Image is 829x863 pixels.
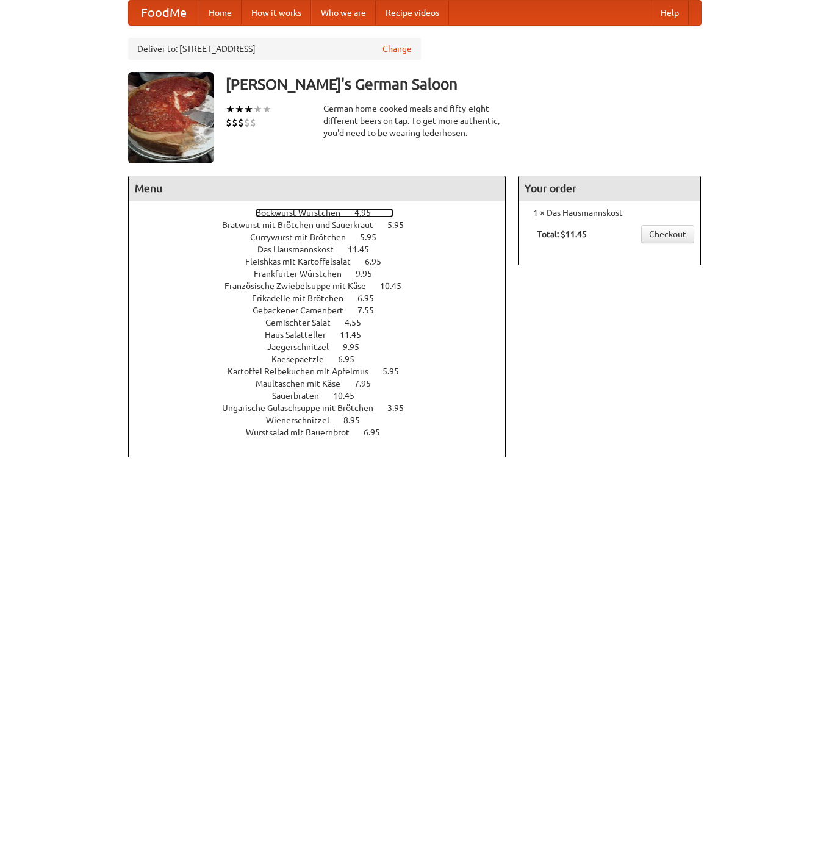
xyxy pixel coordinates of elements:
[338,354,367,364] span: 6.95
[226,72,702,96] h3: [PERSON_NAME]'s German Saloon
[253,102,262,116] li: ★
[253,306,356,315] span: Gebackener Camenbert
[222,403,426,413] a: Ungarische Gulaschsuppe mit Brötchen 3.95
[537,229,587,239] b: Total: $11.45
[242,1,311,25] a: How it works
[222,220,426,230] a: Bratwurst mit Brötchen und Sauerkraut 5.95
[382,43,412,55] a: Change
[364,428,392,437] span: 6.95
[250,232,399,242] a: Currywurst mit Brötchen 5.95
[226,116,232,129] li: $
[348,245,381,254] span: 11.45
[333,391,367,401] span: 10.45
[244,102,253,116] li: ★
[246,428,403,437] a: Wurstsalad mit Bauernbrot 6.95
[199,1,242,25] a: Home
[357,293,386,303] span: 6.95
[641,225,694,243] a: Checkout
[387,220,416,230] span: 5.95
[262,102,271,116] li: ★
[323,102,506,139] div: German home-cooked meals and fifty-eight different beers on tap. To get more authentic, you'd nee...
[256,379,353,389] span: Maultaschen mit Käse
[246,428,362,437] span: Wurstsalad mit Bauernbrot
[266,415,342,425] span: Wienerschnitzel
[128,38,421,60] div: Deliver to: [STREET_ADDRESS]
[356,269,384,279] span: 9.95
[222,220,386,230] span: Bratwurst mit Brötchen und Sauerkraut
[272,391,331,401] span: Sauerbraten
[267,342,341,352] span: Jaegerschnitzel
[651,1,689,25] a: Help
[272,391,377,401] a: Sauerbraten 10.45
[357,306,386,315] span: 7.55
[265,330,384,340] a: Haus Salatteller 11.45
[222,403,386,413] span: Ungarische Gulaschsuppe mit Brötchen
[245,257,363,267] span: Fleishkas mit Kartoffelsalat
[226,102,235,116] li: ★
[256,379,393,389] a: Maultaschen mit Käse 7.95
[252,293,397,303] a: Frikadelle mit Brötchen 6.95
[343,415,372,425] span: 8.95
[354,208,383,218] span: 4.95
[265,318,384,328] a: Gemischter Salat 4.55
[265,330,338,340] span: Haus Salatteller
[365,257,393,267] span: 6.95
[256,208,353,218] span: Bockwurst Würstchen
[238,116,244,129] li: $
[254,269,395,279] a: Frankfurter Würstchen 9.95
[382,367,411,376] span: 5.95
[519,176,700,201] h4: Your order
[311,1,376,25] a: Who we are
[257,245,346,254] span: Das Hausmannskost
[224,281,424,291] a: Französische Zwiebelsuppe mit Käse 10.45
[256,208,393,218] a: Bockwurst Würstchen 4.95
[257,245,392,254] a: Das Hausmannskost 11.45
[224,281,378,291] span: Französische Zwiebelsuppe mit Käse
[250,116,256,129] li: $
[232,116,238,129] li: $
[271,354,336,364] span: Kaesepaetzle
[265,318,343,328] span: Gemischter Salat
[252,293,356,303] span: Frikadelle mit Brötchen
[228,367,422,376] a: Kartoffel Reibekuchen mit Apfelmus 5.95
[254,269,354,279] span: Frankfurter Würstchen
[250,232,358,242] span: Currywurst mit Brötchen
[253,306,397,315] a: Gebackener Camenbert 7.55
[360,232,389,242] span: 5.95
[343,342,371,352] span: 9.95
[129,1,199,25] a: FoodMe
[244,116,250,129] li: $
[387,403,416,413] span: 3.95
[525,207,694,219] li: 1 × Das Hausmannskost
[245,257,404,267] a: Fleishkas mit Kartoffelsalat 6.95
[354,379,383,389] span: 7.95
[380,281,414,291] span: 10.45
[266,415,382,425] a: Wienerschnitzel 8.95
[228,367,381,376] span: Kartoffel Reibekuchen mit Apfelmus
[340,330,373,340] span: 11.45
[267,342,382,352] a: Jaegerschnitzel 9.95
[129,176,506,201] h4: Menu
[271,354,377,364] a: Kaesepaetzle 6.95
[235,102,244,116] li: ★
[345,318,373,328] span: 4.55
[376,1,449,25] a: Recipe videos
[128,72,214,163] img: angular.jpg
